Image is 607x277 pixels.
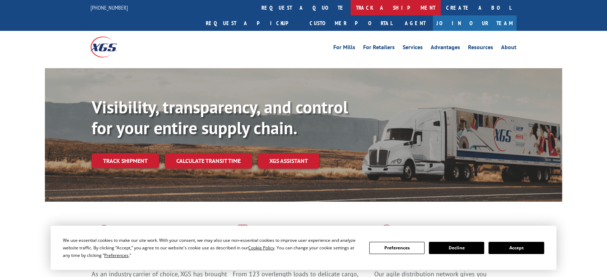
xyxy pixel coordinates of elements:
[398,15,433,31] a: Agent
[233,225,250,243] img: xgs-icon-focused-on-flooring-red
[248,245,274,251] span: Cookie Policy
[433,15,516,31] a: Join Our Team
[468,44,493,52] a: Resources
[374,225,399,243] img: xgs-icon-flagship-distribution-model-red
[92,225,114,243] img: xgs-icon-total-supply-chain-intelligence-red
[363,44,395,52] a: For Retailers
[51,226,556,270] div: Cookie Consent Prompt
[92,96,348,139] b: Visibility, transparency, and control for your entire supply chain.
[333,44,355,52] a: For Mills
[488,242,544,254] button: Accept
[431,44,460,52] a: Advantages
[369,242,425,254] button: Preferences
[501,44,516,52] a: About
[165,153,252,169] a: Calculate transit time
[91,4,128,11] a: [PHONE_NUMBER]
[104,252,129,258] span: Preferences
[63,236,360,259] div: We use essential cookies to make our site work. With your consent, we may also use non-essential ...
[403,44,423,52] a: Services
[304,15,398,31] a: Customer Portal
[200,15,304,31] a: Request a pickup
[92,153,159,168] a: Track shipment
[258,153,319,169] a: XGS ASSISTANT
[429,242,484,254] button: Decline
